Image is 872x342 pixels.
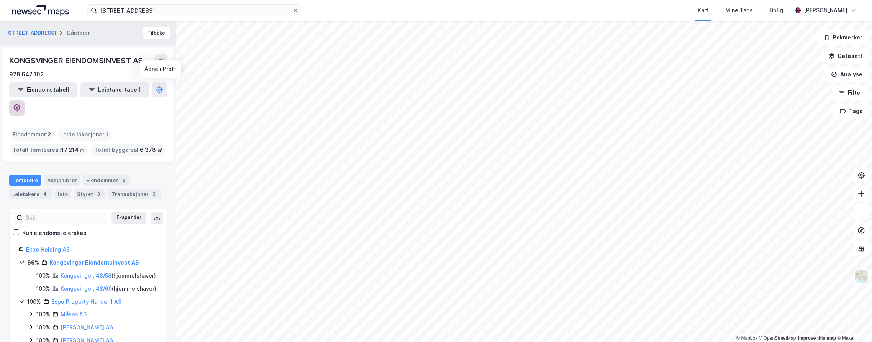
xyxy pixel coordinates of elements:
[9,54,144,67] div: KONGSVINGER EIENDOMSINVEST AS
[36,310,50,319] div: 100%
[67,28,90,38] div: Gårdeier
[120,176,127,184] div: 2
[83,175,130,186] div: Eiendommer
[822,48,869,64] button: Datasett
[61,311,87,317] a: Måsan AS
[22,229,87,238] div: Kun eiendoms-eierskap
[61,272,111,279] a: Kongsvinger, 48/58
[74,189,105,199] div: Styret
[36,271,50,280] div: 100%
[91,144,166,156] div: Totalt byggareal :
[55,189,71,199] div: Info
[26,246,70,253] a: Expo Holding AS
[80,82,149,97] button: Leietakertabell
[9,82,77,97] button: Eiendomstabell
[824,67,869,82] button: Analyse
[61,284,156,293] div: ( hjemmelshaver )
[834,305,872,342] div: Kontrollprogram for chat
[51,298,121,305] a: Expo Property Handel 1 AS
[832,85,869,100] button: Filter
[140,145,162,155] span: 6 378 ㎡
[57,128,111,141] div: Leide lokasjoner :
[27,297,41,306] div: 100%
[725,6,753,15] div: Mine Tags
[833,104,869,119] button: Tags
[41,190,49,198] div: 4
[736,335,757,341] a: Mapbox
[48,130,51,139] span: 2
[10,128,54,141] div: Eiendommer :
[61,271,156,280] div: ( hjemmelshaver )
[44,175,80,186] div: Aksjonærer
[61,285,112,292] a: Kongsvinger, 48/60
[9,70,44,79] div: 928 647 102
[61,324,113,330] a: [PERSON_NAME] AS
[6,29,58,37] button: [STREET_ADDRESS]
[834,305,872,342] iframe: Chat Widget
[97,5,292,16] input: Søk på adresse, matrikkel, gårdeiere, leietakere eller personer
[817,30,869,45] button: Bokmerker
[49,259,139,266] a: Kongsvinger Eiendomsinvest AS
[9,175,41,186] div: Portefølje
[854,269,869,284] img: Z
[61,145,85,155] span: 17 214 ㎡
[804,6,847,15] div: [PERSON_NAME]
[9,189,52,199] div: Leietakere
[150,190,158,198] div: 3
[23,212,107,224] input: Søk
[798,335,836,341] a: Improve this map
[106,130,108,139] span: 1
[108,189,161,199] div: Transaksjoner
[36,284,50,293] div: 100%
[12,5,69,16] img: logo.a4113a55bc3d86da70a041830d287a7e.svg
[95,190,102,198] div: 3
[770,6,783,15] div: Bolig
[36,323,50,332] div: 100%
[143,27,170,39] button: Tilbake
[698,6,708,15] div: Kart
[759,335,796,341] a: OpenStreetMap
[111,212,146,224] button: Ekspander
[10,144,88,156] div: Totalt tomteareal :
[27,258,39,267] div: 66%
